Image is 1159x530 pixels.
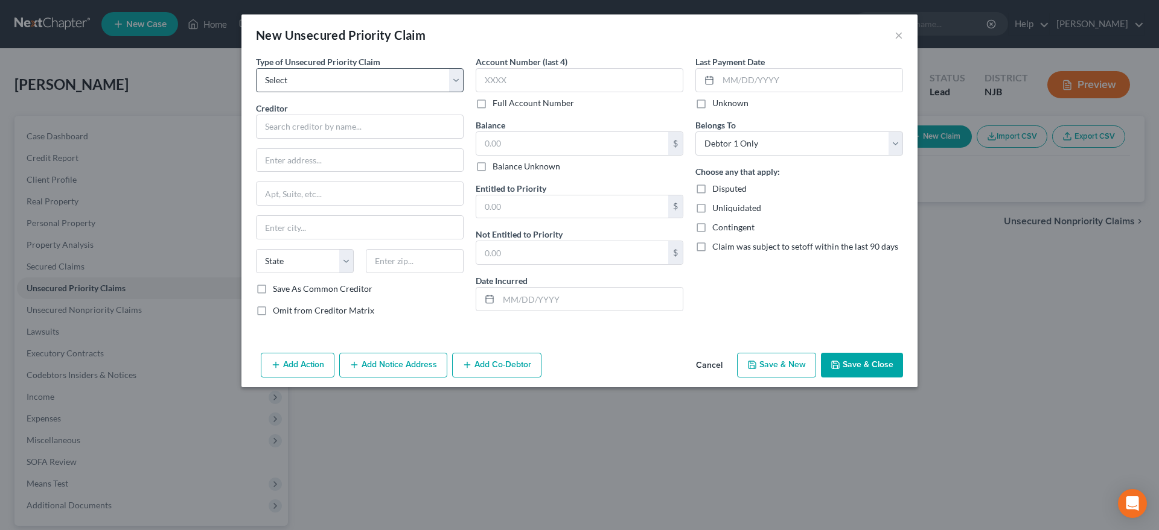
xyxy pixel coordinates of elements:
[256,115,464,139] input: Search creditor by name...
[476,119,505,131] label: Balance
[452,353,541,378] button: Add Co-Debtor
[257,216,463,239] input: Enter city...
[499,288,683,311] input: MM/DD/YYYY
[476,274,528,287] label: Date Incurred
[695,120,736,130] span: Belongs To
[476,195,668,218] input: 0.00
[895,28,903,42] button: ×
[712,183,747,194] span: Disputed
[476,132,668,155] input: 0.00
[476,55,567,68] label: Account Number (last 4)
[712,241,898,251] span: Claim was subject to setoff within the last 90 days
[695,165,780,178] label: Choose any that apply:
[366,249,464,273] input: Enter zip...
[493,97,574,109] label: Full Account Number
[686,354,732,378] button: Cancel
[668,132,683,155] div: $
[476,68,683,92] input: XXXX
[476,228,563,241] label: Not Entitled to Priority
[718,69,902,92] input: MM/DD/YYYY
[668,195,683,218] div: $
[476,182,546,195] label: Entitled to Priority
[256,103,288,113] span: Creditor
[712,97,749,109] label: Unknown
[712,203,761,213] span: Unliquidated
[261,353,334,378] button: Add Action
[339,353,447,378] button: Add Notice Address
[476,241,668,264] input: 0.00
[821,353,903,378] button: Save & Close
[695,55,765,68] label: Last Payment Date
[273,305,374,315] span: Omit from Creditor Matrix
[256,27,426,43] div: New Unsecured Priority Claim
[257,182,463,205] input: Apt, Suite, etc...
[712,222,755,232] span: Contingent
[668,241,683,264] div: $
[257,149,463,172] input: Enter address...
[737,353,816,378] button: Save & New
[256,57,380,67] span: Type of Unsecured Priority Claim
[493,160,560,172] label: Balance Unknown
[1118,489,1147,518] div: Open Intercom Messenger
[273,283,372,295] label: Save As Common Creditor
